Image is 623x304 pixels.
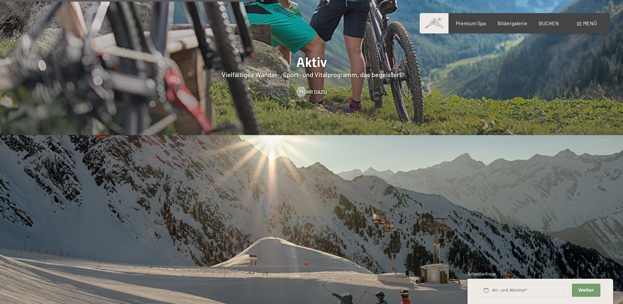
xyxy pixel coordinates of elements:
a: Bildergalerie [498,20,527,26]
a: BUCHEN [539,20,559,26]
button: Weiter [572,284,600,297]
span: Menü [583,20,597,26]
span: Mehr dazu [300,88,327,95]
span: Schnellanfrage [467,271,496,276]
span: Weiter [578,287,594,293]
a: Mehr dazu [296,88,327,95]
a: Premium Spa [456,20,486,26]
